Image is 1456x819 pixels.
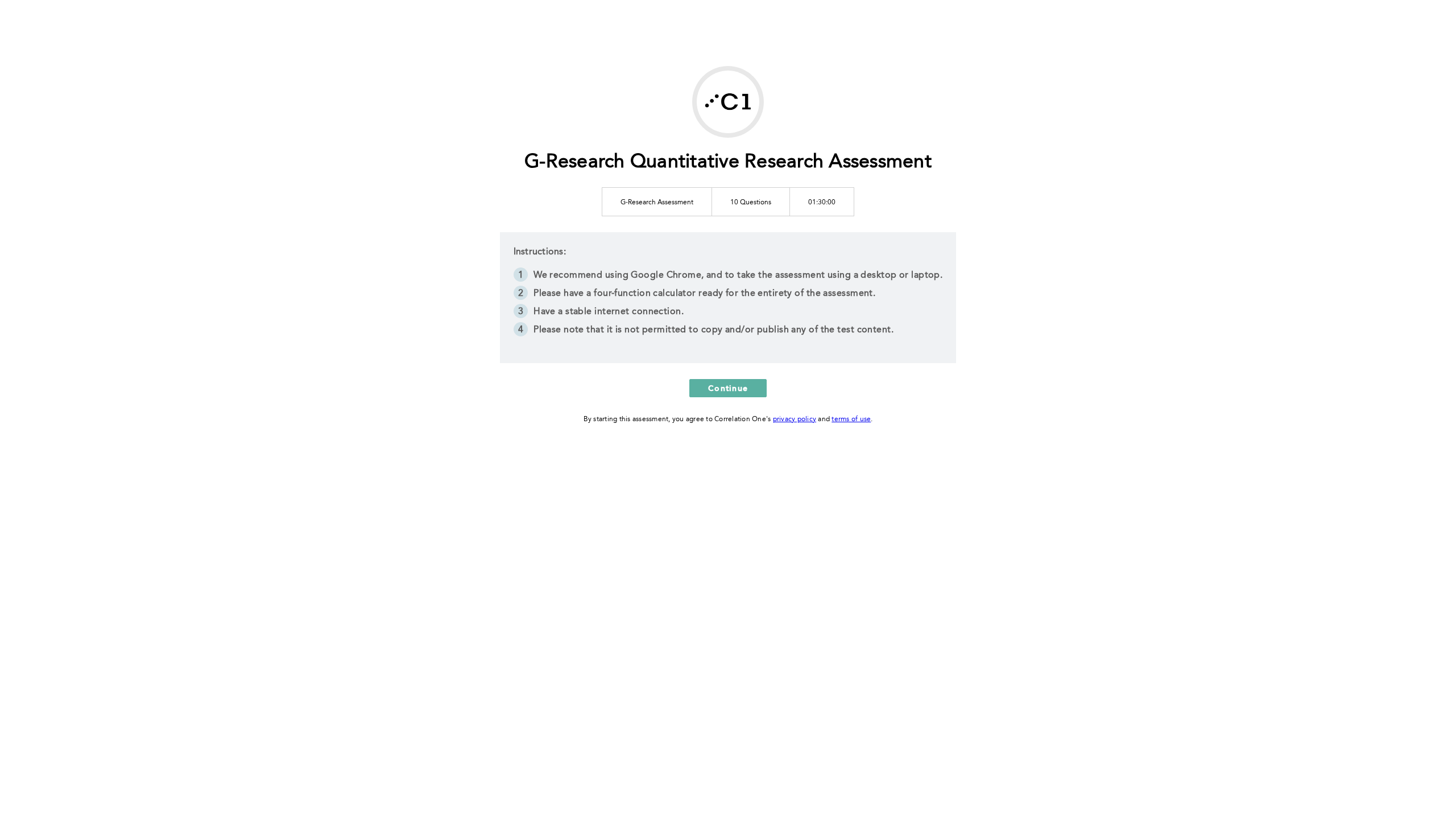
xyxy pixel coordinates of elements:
[584,413,873,426] div: By starting this assessment, you agree to Correlation One's and .
[514,267,943,286] li: We recommend using Google Chrome, and to take the assessment using a desktop or laptop.
[689,379,767,397] button: Continue
[602,187,712,216] td: G-Research Assessment
[500,232,957,363] div: Instructions:
[708,382,748,393] span: Continue
[697,71,759,133] img: G-Research
[832,416,871,423] a: terms of use
[773,416,817,423] a: privacy policy
[514,304,943,322] li: Have a stable internet connection.
[524,151,932,174] h1: G-Research Quantitative Research Assessment
[514,286,943,304] li: Please have a four-function calculator ready for the entirety of the assessment.
[790,187,854,216] td: 01:30:00
[712,187,790,216] td: 10 Questions
[514,322,943,340] li: Please note that it is not permitted to copy and/or publish any of the test content.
